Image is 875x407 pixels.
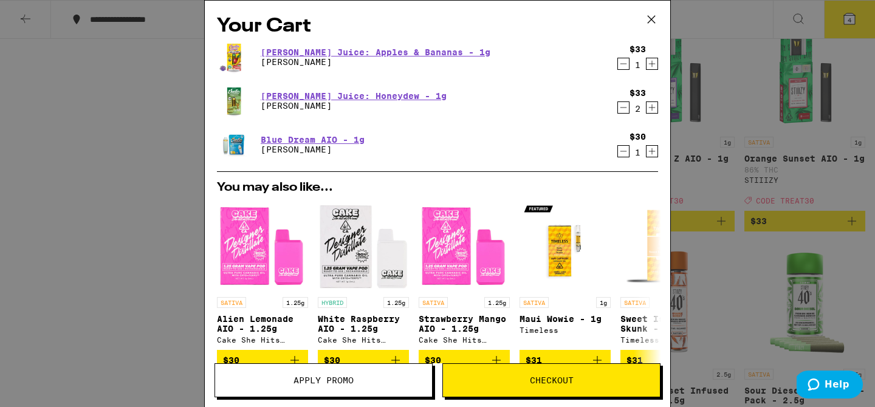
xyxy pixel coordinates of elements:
img: Cake She Hits Different - Alien Lemonade AIO - 1.25g [217,200,308,291]
p: Sweet Island Skunk - 1g [620,314,712,333]
div: $33 [630,88,646,98]
p: Maui Wowie - 1g [520,314,611,324]
p: [PERSON_NAME] [261,145,365,154]
button: Decrement [617,145,630,157]
p: SATIVA [217,297,246,308]
button: Decrement [617,101,630,114]
img: Timeless - Sweet Island Skunk - 1g [620,200,712,291]
a: Open page for Sweet Island Skunk - 1g from Timeless [620,200,712,350]
button: Increment [646,145,658,157]
img: Timeless - Maui Wowie - 1g [520,200,611,291]
a: Open page for Alien Lemonade AIO - 1.25g from Cake She Hits Different [217,200,308,350]
p: [PERSON_NAME] [261,57,490,67]
a: Blue Dream AIO - 1g [261,135,365,145]
h2: Your Cart [217,13,658,40]
div: Cake She Hits Different [217,336,308,344]
div: 2 [630,104,646,114]
button: Add to bag [217,350,308,371]
button: Add to bag [620,350,712,371]
div: Cake She Hits Different [318,336,409,344]
span: $30 [425,355,441,365]
button: Increment [646,58,658,70]
iframe: Opens a widget where you can find more information [797,371,863,401]
p: SATIVA [620,297,650,308]
p: White Raspberry AIO - 1.25g [318,314,409,333]
div: Timeless [520,326,611,334]
button: Decrement [617,58,630,70]
img: Jeeter - Jeeter Juice: Apples & Bananas - 1g [217,40,251,74]
div: $30 [630,132,646,142]
button: Add to bag [520,350,611,371]
p: [PERSON_NAME] [261,101,447,111]
button: Checkout [442,363,661,397]
span: Apply Promo [293,376,354,385]
span: Checkout [530,376,574,385]
a: [PERSON_NAME] Juice: Apples & Bananas - 1g [261,47,490,57]
p: 1.25g [484,297,510,308]
img: Jeeter - Blue Dream AIO - 1g [217,128,251,162]
p: HYBRID [318,297,347,308]
button: Add to bag [419,350,510,371]
div: 1 [630,148,646,157]
div: Cake She Hits Different [419,336,510,344]
button: Apply Promo [214,363,433,397]
span: $31 [526,355,542,365]
p: 1.25g [383,297,409,308]
button: Increment [646,101,658,114]
p: 1.25g [283,297,308,308]
img: Cake She Hits Different - Strawberry Mango AIO - 1.25g [419,200,510,291]
img: Cake She Hits Different - White Raspberry AIO - 1.25g [318,200,409,291]
h2: You may also like... [217,182,658,194]
p: Strawberry Mango AIO - 1.25g [419,314,510,333]
span: $30 [324,355,340,365]
span: $30 [223,355,239,365]
a: Open page for Maui Wowie - 1g from Timeless [520,200,611,350]
img: Jeeter - Jeeter Juice: Honeydew - 1g [217,84,251,118]
div: $33 [630,44,646,54]
a: Open page for White Raspberry AIO - 1.25g from Cake She Hits Different [318,200,409,350]
p: SATIVA [520,297,549,308]
div: 1 [630,60,646,70]
span: $31 [626,355,643,365]
p: SATIVA [419,297,448,308]
p: 1g [596,297,611,308]
a: [PERSON_NAME] Juice: Honeydew - 1g [261,91,447,101]
div: Timeless [620,336,712,344]
p: Alien Lemonade AIO - 1.25g [217,314,308,333]
button: Add to bag [318,350,409,371]
a: Open page for Strawberry Mango AIO - 1.25g from Cake She Hits Different [419,200,510,350]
